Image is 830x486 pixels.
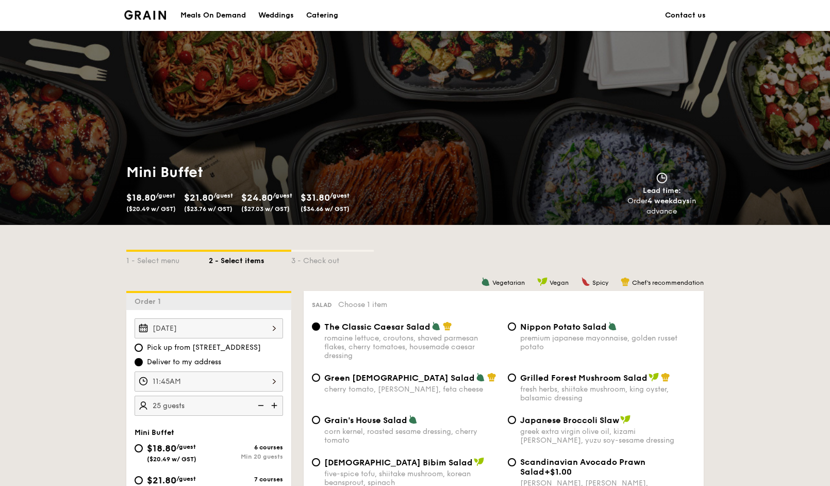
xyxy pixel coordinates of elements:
[443,321,452,331] img: icon-chef-hat.a58ddaea.svg
[608,321,617,331] img: icon-vegetarian.fe4039eb.svg
[312,458,320,466] input: [DEMOGRAPHIC_DATA] Bibim Saladfive-spice tofu, shiitake mushroom, korean beansprout, spinach
[544,467,572,477] span: +$1.00
[147,456,196,463] span: ($20.49 w/ GST)
[324,373,475,383] span: Green [DEMOGRAPHIC_DATA] Salad
[508,416,516,424] input: Japanese Broccoli Slawgreek extra virgin olive oil, kizami [PERSON_NAME], yuzu soy-sesame dressing
[312,301,332,309] span: Salad
[520,415,619,425] span: Japanese Broccoli Slaw
[520,334,695,351] div: premium japanese mayonnaise, golden russet potato
[324,334,500,360] div: romaine lettuce, croutons, shaved parmesan flakes, cherry tomatoes, housemade caesar dressing
[312,322,320,331] input: The Classic Caesar Saladromaine lettuce, croutons, shaved parmesan flakes, cherry tomatoes, house...
[135,476,143,484] input: $21.80/guest($23.76 w/ GST)7 coursesMin 20 guests
[135,428,174,437] span: Mini Buffet
[209,476,283,483] div: 7 courses
[252,396,268,415] img: icon-reduce.1d2dbef1.svg
[643,186,681,195] span: Lead time:
[632,279,704,286] span: Chef's recommendation
[273,192,292,199] span: /guest
[324,458,473,467] span: [DEMOGRAPHIC_DATA] Bibim Salad
[147,343,261,353] span: Pick up from [STREET_ADDRESS]
[474,457,484,466] img: icon-vegan.f8ff3823.svg
[135,444,143,452] input: $18.80/guest($20.49 w/ GST)6 coursesMin 20 guests
[508,458,516,466] input: Scandinavian Avocado Prawn Salad+$1.00[PERSON_NAME], [PERSON_NAME], [PERSON_NAME], red onion
[408,415,418,424] img: icon-vegetarian.fe4039eb.svg
[508,374,516,382] input: Grilled Forest Mushroom Saladfresh herbs, shiitake mushroom, king oyster, balsamic dressing
[126,163,411,182] h1: Mini Buffet
[654,172,670,184] img: icon-clock.2db775ea.svg
[156,192,175,199] span: /guest
[476,372,485,382] img: icon-vegetarian.fe4039eb.svg
[487,372,496,382] img: icon-chef-hat.a58ddaea.svg
[126,205,176,213] span: ($20.49 w/ GST)
[147,357,221,367] span: Deliver to my address
[126,252,209,266] div: 1 - Select menu
[648,197,690,205] strong: 4 weekdays
[621,277,630,286] img: icon-chef-hat.a58ddaea.svg
[209,444,283,451] div: 6 courses
[324,385,500,394] div: cherry tomato, [PERSON_NAME], feta cheese
[268,396,283,415] img: icon-add.58712e84.svg
[184,192,213,203] span: $21.80
[135,318,283,338] input: Event date
[213,192,233,199] span: /guest
[324,415,407,425] span: Grain's House Salad
[324,427,500,445] div: corn kernel, roasted sesame dressing, cherry tomato
[324,322,430,332] span: The Classic Caesar Salad
[481,277,490,286] img: icon-vegetarian.fe4039eb.svg
[135,344,143,352] input: Pick up from [STREET_ADDRESS]
[492,279,525,286] span: Vegetarian
[661,372,670,382] img: icon-chef-hat.a58ddaea.svg
[330,192,350,199] span: /guest
[176,443,196,450] span: /guest
[209,252,291,266] div: 2 - Select items
[520,322,607,332] span: Nippon Potato Salad
[520,457,645,477] span: Scandinavian Avocado Prawn Salad
[550,279,569,286] span: Vegan
[301,192,330,203] span: $31.80
[124,10,166,20] a: Logotype
[135,297,165,306] span: Order 1
[124,10,166,20] img: Grain
[520,385,695,402] div: fresh herbs, shiitake mushroom, king oyster, balsamic dressing
[135,358,143,366] input: Deliver to my address
[537,277,547,286] img: icon-vegan.f8ff3823.svg
[312,374,320,382] input: Green [DEMOGRAPHIC_DATA] Saladcherry tomato, [PERSON_NAME], feta cheese
[581,277,590,286] img: icon-spicy.37a8142b.svg
[338,300,387,309] span: Choose 1 item
[176,475,196,482] span: /guest
[616,196,708,217] div: Order in advance
[126,192,156,203] span: $18.80
[135,396,283,416] input: Number of guests
[135,371,283,392] input: Event time
[520,427,695,445] div: greek extra virgin olive oil, kizami [PERSON_NAME], yuzu soy-sesame dressing
[147,475,176,486] span: $21.80
[431,321,441,331] img: icon-vegetarian.fe4039eb.svg
[592,279,608,286] span: Spicy
[649,372,659,382] img: icon-vegan.f8ff3823.svg
[291,252,374,266] div: 3 - Check out
[520,373,648,383] span: Grilled Forest Mushroom Salad
[147,443,176,454] span: $18.80
[620,415,630,424] img: icon-vegan.f8ff3823.svg
[184,205,233,213] span: ($23.76 w/ GST)
[241,192,273,203] span: $24.80
[209,453,283,460] div: Min 20 guests
[301,205,350,213] span: ($34.66 w/ GST)
[312,416,320,424] input: Grain's House Saladcorn kernel, roasted sesame dressing, cherry tomato
[241,205,290,213] span: ($27.03 w/ GST)
[508,322,516,331] input: Nippon Potato Saladpremium japanese mayonnaise, golden russet potato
